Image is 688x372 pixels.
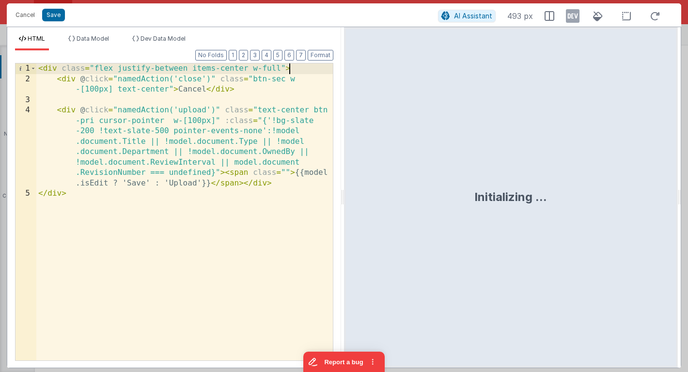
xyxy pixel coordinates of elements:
button: Format [308,50,333,61]
span: Data Model [77,35,109,42]
div: 1 [16,63,36,74]
button: AI Assistant [438,10,496,22]
div: 3 [16,95,36,106]
button: 3 [250,50,260,61]
button: Save [42,9,65,21]
div: 2 [16,74,36,95]
span: 493 px [507,10,533,22]
div: 5 [16,188,36,199]
button: No Folds [195,50,227,61]
button: 6 [284,50,294,61]
div: Initializing ... [474,189,547,205]
button: 1 [229,50,237,61]
button: 7 [296,50,306,61]
span: AI Assistant [454,12,492,20]
button: Cancel [11,8,40,22]
button: 2 [239,50,248,61]
button: 5 [273,50,282,61]
div: 4 [16,105,36,188]
span: HTML [28,35,45,42]
span: Dev Data Model [141,35,186,42]
iframe: Marker.io feedback button [303,352,385,372]
button: 4 [262,50,271,61]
